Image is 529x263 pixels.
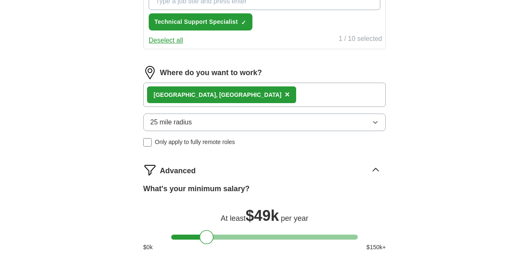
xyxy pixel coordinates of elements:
[285,90,290,99] span: ×
[143,163,157,177] img: filter
[149,35,183,46] button: Deselect all
[367,243,386,252] span: $ 150 k+
[143,66,157,79] img: location.png
[281,214,308,223] span: per year
[160,67,262,78] label: Where do you want to work?
[149,13,252,30] button: Technical Support Specialist✓
[143,138,152,147] input: Only apply to fully remote roles
[143,243,153,252] span: $ 0 k
[150,117,192,127] span: 25 mile radius
[285,89,290,101] button: ×
[143,183,250,195] label: What's your minimum salary?
[155,18,238,26] span: Technical Support Specialist
[143,114,386,131] button: 25 mile radius
[221,214,246,223] span: At least
[246,207,279,224] span: $ 49k
[160,165,196,177] span: Advanced
[155,138,235,147] span: Only apply to fully remote roles
[339,34,382,46] div: 1 / 10 selected
[154,91,282,99] div: [GEOGRAPHIC_DATA], [GEOGRAPHIC_DATA]
[241,19,246,26] span: ✓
